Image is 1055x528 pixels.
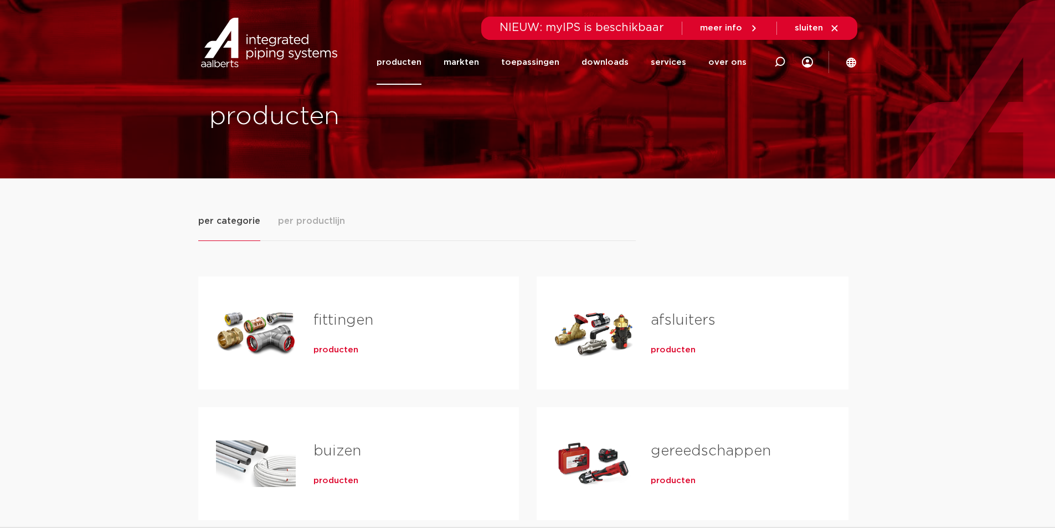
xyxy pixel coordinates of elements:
a: markten [444,40,479,85]
span: per productlijn [278,214,345,228]
a: meer info [700,23,759,33]
a: gereedschappen [651,444,771,458]
a: producten [651,345,696,356]
a: services [651,40,686,85]
a: toepassingen [501,40,559,85]
a: afsluiters [651,313,716,327]
h1: producten [209,99,522,135]
a: producten [651,475,696,486]
a: buizen [313,444,361,458]
div: my IPS [802,40,813,85]
span: per categorie [198,214,260,228]
a: downloads [581,40,629,85]
a: fittingen [313,313,373,327]
span: sluiten [795,24,823,32]
a: producten [313,475,358,486]
a: producten [377,40,421,85]
nav: Menu [377,40,747,85]
span: meer info [700,24,742,32]
a: over ons [708,40,747,85]
span: NIEUW: myIPS is beschikbaar [500,22,664,33]
a: producten [313,345,358,356]
a: sluiten [795,23,840,33]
